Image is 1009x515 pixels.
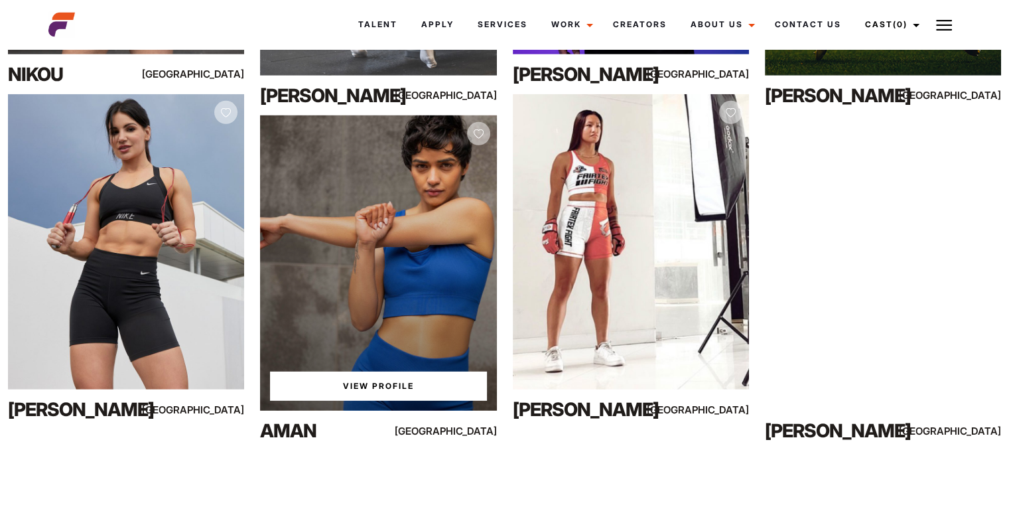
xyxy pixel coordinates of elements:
div: [GEOGRAPHIC_DATA] [678,402,749,418]
div: [GEOGRAPHIC_DATA] [930,87,1001,104]
a: Talent [346,7,409,42]
div: [PERSON_NAME] [8,396,150,423]
div: Nikou [8,61,150,88]
div: [PERSON_NAME] [513,396,655,423]
div: [GEOGRAPHIC_DATA] [173,66,244,82]
a: Work [539,7,601,42]
a: View Aman'sProfile [270,372,486,401]
span: (0) [893,19,908,29]
a: Apply [409,7,466,42]
div: [GEOGRAPHIC_DATA] [426,423,497,439]
a: Creators [601,7,679,42]
div: [GEOGRAPHIC_DATA] [426,87,497,104]
div: Aman [260,417,402,444]
img: cropped-aefm-brand-fav-22-square.png [48,11,75,38]
img: Burger icon [936,17,952,33]
a: Contact Us [763,7,853,42]
div: [GEOGRAPHIC_DATA] [930,423,1001,439]
div: [PERSON_NAME] [765,82,907,109]
div: [PERSON_NAME] [260,82,402,109]
a: Services [466,7,539,42]
div: [GEOGRAPHIC_DATA] [173,402,244,418]
div: [GEOGRAPHIC_DATA] [678,66,749,82]
div: [PERSON_NAME] [513,61,655,88]
div: [PERSON_NAME] [765,417,907,444]
a: Cast(0) [853,7,927,42]
a: About Us [679,7,763,42]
